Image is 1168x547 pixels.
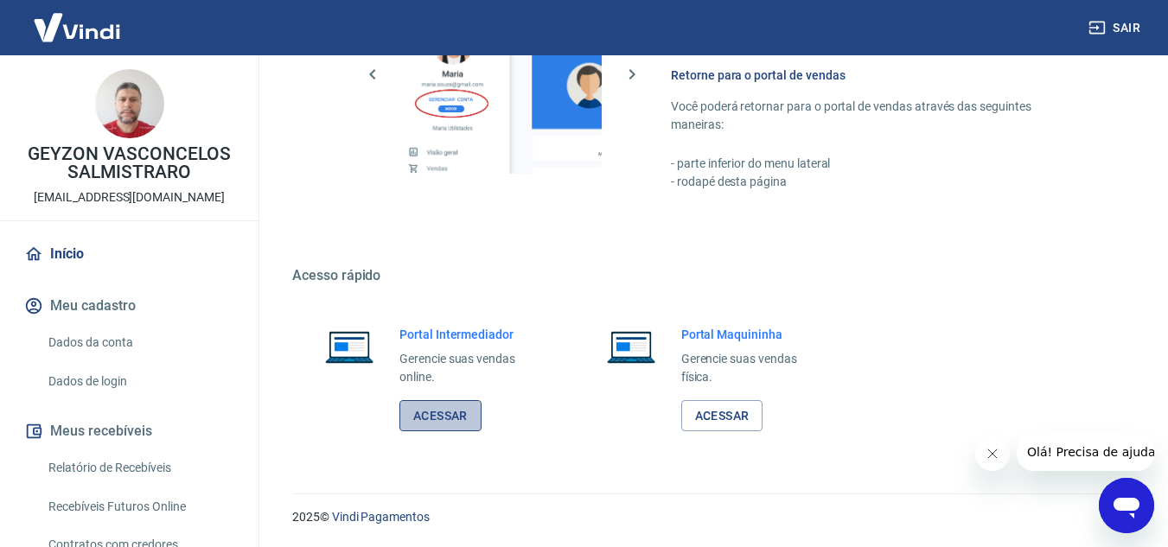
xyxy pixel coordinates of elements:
[1099,478,1154,533] iframe: Botão para abrir a janela de mensagens
[313,326,386,367] img: Imagem de um notebook aberto
[975,436,1010,471] iframe: Fechar mensagem
[292,508,1127,526] p: 2025 ©
[681,350,825,386] p: Gerencie suas vendas física.
[671,67,1085,84] h6: Retorne para o portal de vendas
[14,145,245,181] p: GEYZON VASCONCELOS SALMISTRARO
[332,510,430,524] a: Vindi Pagamentos
[41,325,238,360] a: Dados da conta
[681,326,825,343] h6: Portal Maquininha
[21,287,238,325] button: Meu cadastro
[399,350,543,386] p: Gerencie suas vendas online.
[21,412,238,450] button: Meus recebíveis
[34,188,225,207] p: [EMAIL_ADDRESS][DOMAIN_NAME]
[21,235,238,273] a: Início
[1085,12,1147,44] button: Sair
[681,400,763,432] a: Acessar
[595,326,667,367] img: Imagem de um notebook aberto
[671,173,1085,191] p: - rodapé desta página
[399,326,543,343] h6: Portal Intermediador
[399,400,482,432] a: Acessar
[671,155,1085,173] p: - parte inferior do menu lateral
[41,450,238,486] a: Relatório de Recebíveis
[41,489,238,525] a: Recebíveis Futuros Online
[21,1,133,54] img: Vindi
[41,364,238,399] a: Dados de login
[10,12,145,26] span: Olá! Precisa de ajuda?
[671,98,1085,134] p: Você poderá retornar para o portal de vendas através das seguintes maneiras:
[95,69,164,138] img: 42b5919e-1139-4d43-a93e-db135b4e677e.jpeg
[292,267,1127,284] h5: Acesso rápido
[1017,433,1154,471] iframe: Mensagem da empresa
